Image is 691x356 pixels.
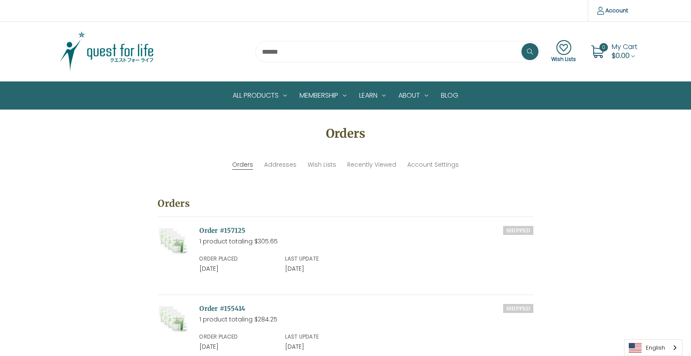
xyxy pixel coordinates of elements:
span: [DATE] [199,264,219,273]
span: 0 [599,43,608,52]
span: [DATE] [285,342,304,351]
a: Addresses [264,160,297,169]
img: 日々の健康維持に必要な栄養素が手軽に摂れる、基礎となるサプリメント(ベースサプリメント)てす。毎日の食生活に適切な栄養素を補強する事は、病気を防ぎ、健康を保つのに欠かせません。同時に、このような... [158,226,187,256]
a: Learn [353,82,392,109]
aside: Language selected: English [624,339,682,356]
span: [DATE] [285,264,304,273]
span: [DATE] [199,342,219,351]
a: Wish Lists [551,40,576,63]
a: About [392,82,435,109]
a: Order #157125 [199,226,245,234]
a: Recently Viewed [347,160,396,169]
h6: Shipped [503,226,533,235]
a: English [625,340,682,356]
li: Orders [232,160,253,170]
h6: Order Placed [199,255,276,263]
a: Cart with 0 items [612,42,637,61]
a: Blog [435,82,465,109]
h6: Order Placed [199,333,276,341]
img: 日々の健康維持に必要な栄養素が手軽に摂れる、基礎となるサプリメント(ベースサプリメント)てす。毎日の食生活に適切な栄養素を補強する事は、病気を防ぎ、健康を保つのに欠かせません。同時に、このような... [158,304,187,334]
h6: Last Update [285,333,362,341]
h3: Orders [158,197,533,217]
img: Quest Group [54,30,160,73]
p: 1 product totaling $305.65 [199,237,533,246]
h6: Last Update [285,255,362,263]
a: Wish Lists [308,160,336,169]
span: My Cart [612,42,637,52]
a: Membership [293,82,353,109]
h6: Shipped [503,304,533,313]
a: Account Settings [407,160,459,169]
h1: Orders [64,124,627,142]
div: Language [624,339,682,356]
a: Order #155414 [199,304,245,313]
span: $0.00 [612,51,630,61]
p: 1 product totaling $284.25 [199,315,533,324]
a: All Products [226,82,293,109]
